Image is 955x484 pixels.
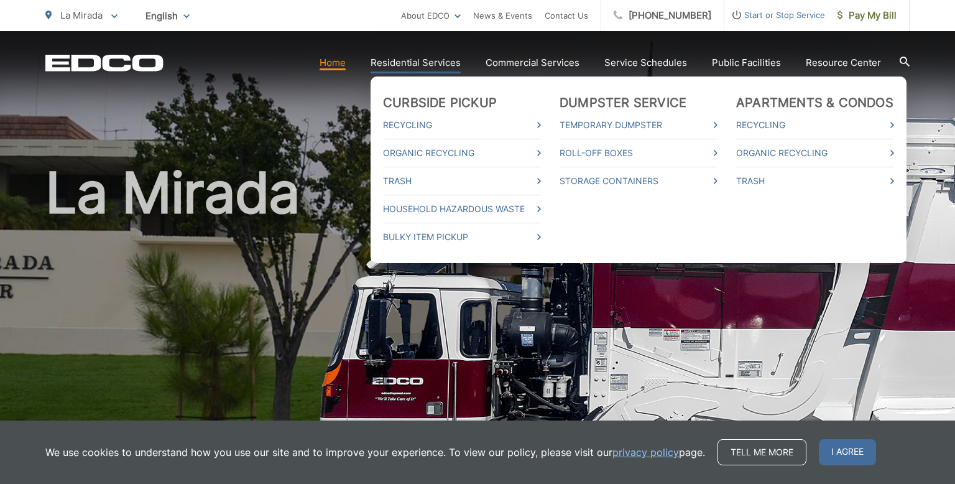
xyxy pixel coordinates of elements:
[371,55,461,70] a: Residential Services
[320,55,346,70] a: Home
[45,445,705,460] p: We use cookies to understand how you use our site and to improve your experience. To view our pol...
[560,95,686,110] a: Dumpster Service
[383,146,541,161] a: Organic Recycling
[560,174,717,188] a: Storage Containers
[383,202,541,216] a: Household Hazardous Waste
[60,9,103,21] span: La Mirada
[837,8,897,23] span: Pay My Bill
[401,8,461,23] a: About EDCO
[383,174,541,188] a: Trash
[736,118,894,133] a: Recycling
[717,439,806,465] a: Tell me more
[473,8,532,23] a: News & Events
[736,174,894,188] a: Trash
[136,5,199,27] span: English
[486,55,579,70] a: Commercial Services
[545,8,588,23] a: Contact Us
[383,118,541,133] a: Recycling
[712,55,781,70] a: Public Facilities
[736,95,893,110] a: Apartments & Condos
[612,445,679,460] a: privacy policy
[383,95,497,110] a: Curbside Pickup
[560,118,717,133] a: Temporary Dumpster
[383,230,541,244] a: Bulky Item Pickup
[604,55,687,70] a: Service Schedules
[560,146,717,161] a: Roll-Off Boxes
[819,439,876,465] span: I agree
[736,146,894,161] a: Organic Recycling
[45,54,164,72] a: EDCD logo. Return to the homepage.
[806,55,881,70] a: Resource Center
